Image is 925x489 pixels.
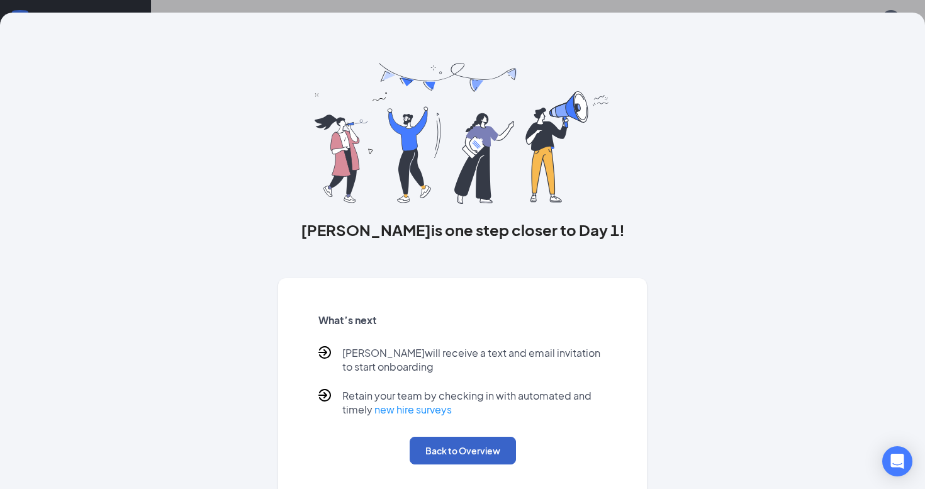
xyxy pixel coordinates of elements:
[342,346,607,374] p: [PERSON_NAME] will receive a text and email invitation to start onboarding
[342,389,607,417] p: Retain your team by checking in with automated and timely
[374,403,452,416] a: new hire surveys
[315,63,610,204] img: you are all set
[318,313,607,327] h5: What’s next
[882,446,912,476] div: Open Intercom Messenger
[410,437,516,464] button: Back to Overview
[278,219,647,240] h3: [PERSON_NAME] is one step closer to Day 1!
